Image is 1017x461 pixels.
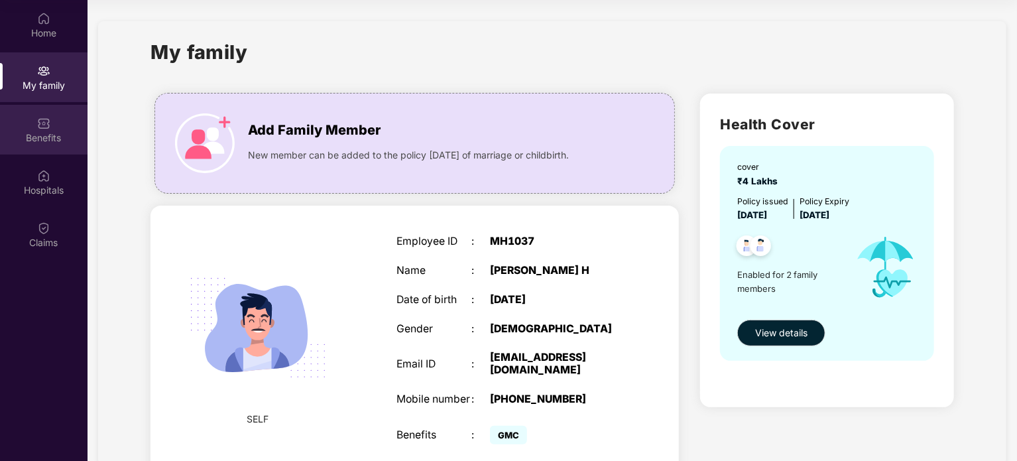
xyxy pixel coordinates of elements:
div: : [471,393,490,406]
span: View details [755,326,808,340]
div: : [471,294,490,306]
span: Enabled for 2 family members [737,268,843,295]
div: Email ID [396,358,471,371]
div: Date of birth [396,294,471,306]
div: [DEMOGRAPHIC_DATA] [490,323,621,336]
span: New member can be added to the policy [DATE] of marriage or childbirth. [248,148,569,163]
div: [EMAIL_ADDRESS][DOMAIN_NAME] [490,352,621,377]
img: svg+xml;base64,PHN2ZyBpZD0iQ2xhaW0iIHhtbG5zPSJodHRwOi8vd3d3LnczLm9yZy8yMDAwL3N2ZyIgd2lkdGg9IjIwIi... [37,222,50,235]
span: Add Family Member [248,120,381,141]
div: : [471,323,490,336]
img: svg+xml;base64,PHN2ZyB4bWxucz0iaHR0cDovL3d3dy53My5vcmcvMjAwMC9zdmciIHdpZHRoPSI0OC45NDMiIGhlaWdodD... [745,231,777,264]
div: Name [396,265,471,277]
div: Gender [396,323,471,336]
div: [PERSON_NAME] H [490,265,621,277]
img: svg+xml;base64,PHN2ZyBpZD0iSG9tZSIgeG1sbnM9Imh0dHA6Ly93d3cudzMub3JnLzIwMDAvc3ZnIiB3aWR0aD0iMjAiIG... [37,12,50,25]
div: Employee ID [396,235,471,248]
h1: My family [150,37,248,67]
div: Policy issued [737,195,788,208]
div: : [471,235,490,248]
span: ₹4 Lakhs [737,176,783,186]
img: icon [175,113,235,173]
img: svg+xml;base64,PHN2ZyB4bWxucz0iaHR0cDovL3d3dy53My5vcmcvMjAwMC9zdmciIHdpZHRoPSIyMjQiIGhlaWdodD0iMT... [174,243,342,412]
div: MH1037 [490,235,621,248]
div: [PHONE_NUMBER] [490,393,621,406]
div: Mobile number [396,393,471,406]
span: SELF [247,412,269,427]
div: Benefits [396,429,471,442]
img: svg+xml;base64,PHN2ZyB4bWxucz0iaHR0cDovL3d3dy53My5vcmcvMjAwMC9zdmciIHdpZHRoPSI0OC45NDMiIGhlaWdodD... [731,231,763,264]
img: svg+xml;base64,PHN2ZyBpZD0iSG9zcGl0YWxzIiB4bWxucz0iaHR0cDovL3d3dy53My5vcmcvMjAwMC9zdmciIHdpZHRoPS... [37,169,50,182]
img: svg+xml;base64,PHN2ZyBpZD0iQmVuZWZpdHMiIHhtbG5zPSJodHRwOi8vd3d3LnczLm9yZy8yMDAwL3N2ZyIgd2lkdGg9Ij... [37,117,50,130]
span: [DATE] [737,210,767,220]
img: svg+xml;base64,PHN2ZyB3aWR0aD0iMjAiIGhlaWdodD0iMjAiIHZpZXdCb3g9IjAgMCAyMCAyMCIgZmlsbD0ibm9uZSIgeG... [37,64,50,78]
div: [DATE] [490,294,621,306]
div: cover [737,161,783,173]
button: View details [737,320,825,346]
div: : [471,265,490,277]
span: [DATE] [800,210,829,220]
div: Policy Expiry [800,195,849,208]
span: GMC [490,426,527,444]
h2: Health Cover [720,113,934,135]
img: icon [844,222,927,312]
div: : [471,429,490,442]
div: : [471,358,490,371]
